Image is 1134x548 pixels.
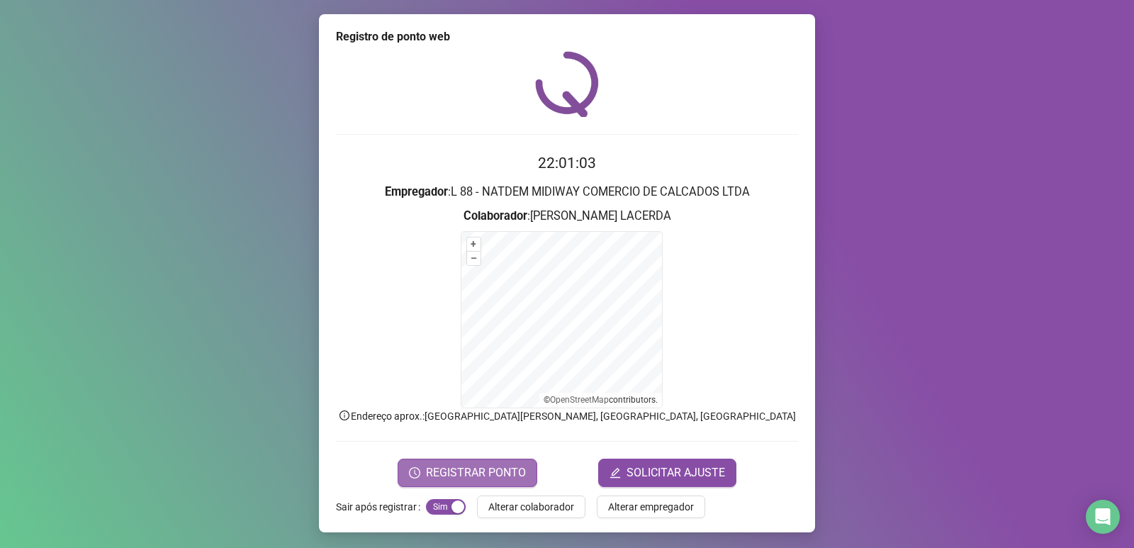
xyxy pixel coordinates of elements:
label: Sair após registrar [336,496,426,518]
strong: Colaborador [464,209,527,223]
button: – [467,252,481,265]
span: Alterar colaborador [488,499,574,515]
button: Alterar empregador [597,496,705,518]
img: QRPoint [535,51,599,117]
button: + [467,237,481,251]
span: info-circle [338,409,351,422]
span: edit [610,467,621,479]
span: REGISTRAR PONTO [426,464,526,481]
button: REGISTRAR PONTO [398,459,537,487]
span: Alterar empregador [608,499,694,515]
div: Registro de ponto web [336,28,798,45]
span: clock-circle [409,467,420,479]
h3: : L 88 - NATDEM MIDIWAY COMERCIO DE CALCADOS LTDA [336,183,798,201]
strong: Empregador [385,185,448,198]
li: © contributors. [544,395,658,405]
button: Alterar colaborador [477,496,585,518]
a: OpenStreetMap [550,395,609,405]
div: Open Intercom Messenger [1086,500,1120,534]
span: SOLICITAR AJUSTE [627,464,725,481]
button: editSOLICITAR AJUSTE [598,459,736,487]
p: Endereço aprox. : [GEOGRAPHIC_DATA][PERSON_NAME], [GEOGRAPHIC_DATA], [GEOGRAPHIC_DATA] [336,408,798,424]
h3: : [PERSON_NAME] LACERDA [336,207,798,225]
time: 22:01:03 [538,155,596,172]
